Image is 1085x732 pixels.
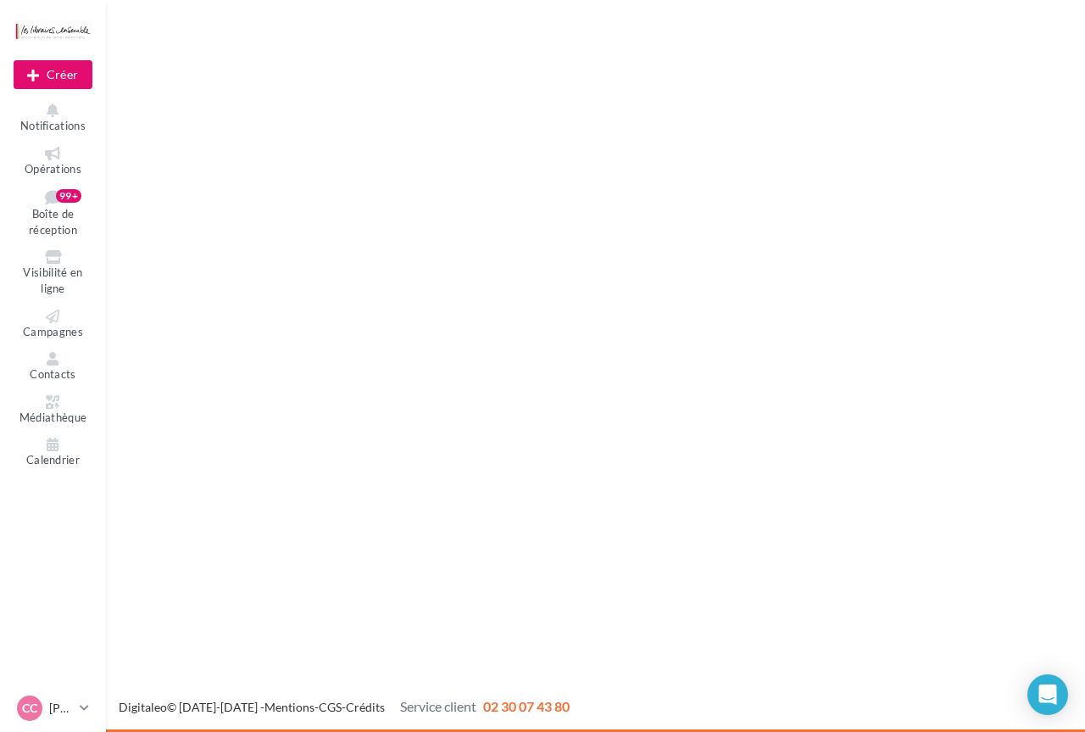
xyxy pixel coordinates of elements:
a: Calendrier [14,434,92,471]
button: Notifications [14,100,92,137]
span: Campagnes [23,325,83,338]
span: Boîte de réception [29,208,77,237]
span: Visibilité en ligne [23,266,82,296]
span: Notifications [20,119,86,132]
div: 99+ [56,189,81,203]
a: Digitaleo [119,700,167,714]
span: © [DATE]-[DATE] - - - [119,700,570,714]
a: Visibilité en ligne [14,247,92,299]
span: CC [22,700,37,717]
span: Service client [400,698,476,714]
span: Opérations [25,162,81,176]
div: Nouvelle campagne [14,60,92,89]
span: 02 30 07 43 80 [483,698,570,714]
span: Calendrier [26,453,80,467]
p: [PERSON_NAME] [49,700,73,717]
a: CGS [319,700,342,714]
span: Contacts [30,367,76,381]
a: CC [PERSON_NAME] [14,692,92,724]
span: Médiathèque [19,411,87,424]
a: Mentions [264,700,314,714]
a: Contacts [14,349,92,385]
button: Créer [14,60,92,89]
a: Campagnes [14,306,92,343]
a: Opérations [14,143,92,180]
a: Crédits [346,700,385,714]
div: Open Intercom Messenger [1027,674,1068,715]
a: Boîte de réception99+ [14,186,92,240]
a: Médiathèque [14,392,92,428]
